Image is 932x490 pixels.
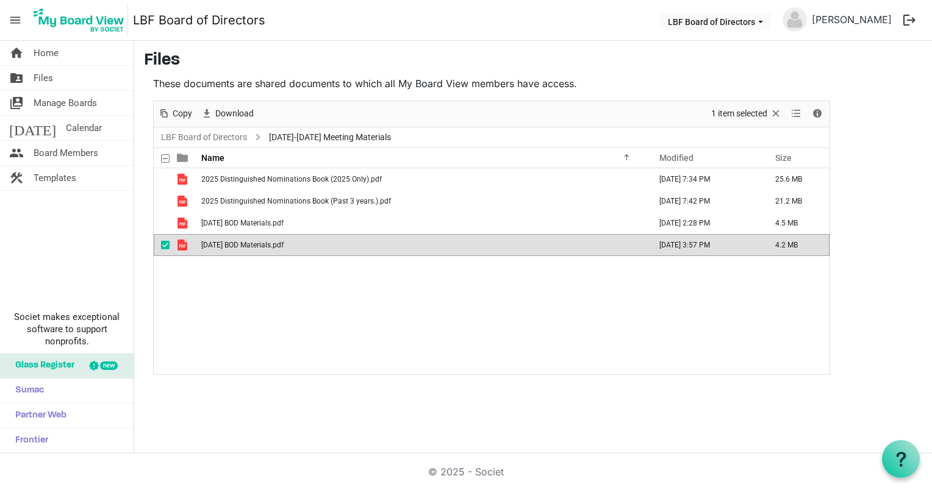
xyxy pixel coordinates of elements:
[154,101,196,127] div: Copy
[710,106,769,121] span: 1 item selected
[9,428,48,453] span: Frontier
[9,403,66,428] span: Partner Web
[170,212,198,234] td: is template cell column header type
[171,106,193,121] span: Copy
[707,101,786,127] div: Clear selection
[267,130,393,145] span: [DATE]-[DATE] Meeting Materials
[201,241,284,249] span: [DATE] BOD Materials.pdf
[897,7,922,33] button: logout
[762,234,830,256] td: 4.2 MB is template cell column header Size
[762,190,830,212] td: 21.2 MB is template cell column header Size
[34,91,97,115] span: Manage Boards
[34,141,98,165] span: Board Members
[154,212,170,234] td: checkbox
[153,76,830,91] p: These documents are shared documents to which all My Board View members have access.
[9,41,24,65] span: home
[30,5,128,35] img: My Board View Logo
[154,168,170,190] td: checkbox
[659,153,694,163] span: Modified
[762,212,830,234] td: 4.5 MB is template cell column header Size
[775,153,792,163] span: Size
[144,51,922,71] h3: Files
[170,168,198,190] td: is template cell column header type
[34,41,59,65] span: Home
[647,212,762,234] td: July 23, 2025 2:28 PM column header Modified
[4,9,27,32] span: menu
[196,101,258,127] div: Download
[170,190,198,212] td: is template cell column header type
[66,116,102,140] span: Calendar
[100,361,118,370] div: new
[34,166,76,190] span: Templates
[9,116,56,140] span: [DATE]
[154,234,170,256] td: checkbox
[5,311,128,347] span: Societ makes exceptional software to support nonprofits.
[647,168,762,190] td: October 08, 2025 7:34 PM column header Modified
[807,101,828,127] div: Details
[9,141,24,165] span: people
[201,219,284,227] span: [DATE] BOD Materials.pdf
[159,130,249,145] a: LBF Board of Directors
[9,166,24,190] span: construction
[762,168,830,190] td: 25.6 MB is template cell column header Size
[198,212,647,234] td: July 2025 BOD Materials.pdf is template cell column header Name
[9,91,24,115] span: switch_account
[198,168,647,190] td: 2025 Distinguished Nominations Book (2025 Only).pdf is template cell column header Name
[807,7,897,32] a: [PERSON_NAME]
[428,466,504,478] a: © 2025 - Societ
[201,175,382,183] span: 2025 Distinguished Nominations Book (2025 Only).pdf
[156,106,195,121] button: Copy
[660,13,771,30] button: LBF Board of Directors dropdownbutton
[198,234,647,256] td: October 2025 BOD Materials.pdf is template cell column header Name
[783,7,807,32] img: no-profile-picture.svg
[34,66,53,90] span: Files
[133,8,265,32] a: LBF Board of Directors
[170,234,198,256] td: is template cell column header type
[9,378,44,403] span: Sumac
[786,101,807,127] div: View
[201,153,224,163] span: Name
[214,106,255,121] span: Download
[647,190,762,212] td: October 08, 2025 7:42 PM column header Modified
[9,66,24,90] span: folder_shared
[201,197,391,205] span: 2025 Distinguished Nominations Book (Past 3 years.).pdf
[9,353,74,378] span: Glass Register
[647,234,762,256] td: October 08, 2025 3:57 PM column header Modified
[789,106,803,121] button: View dropdownbutton
[154,190,170,212] td: checkbox
[809,106,826,121] button: Details
[30,5,133,35] a: My Board View Logo
[199,106,256,121] button: Download
[198,190,647,212] td: 2025 Distinguished Nominations Book (Past 3 years.).pdf is template cell column header Name
[709,106,784,121] button: Selection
